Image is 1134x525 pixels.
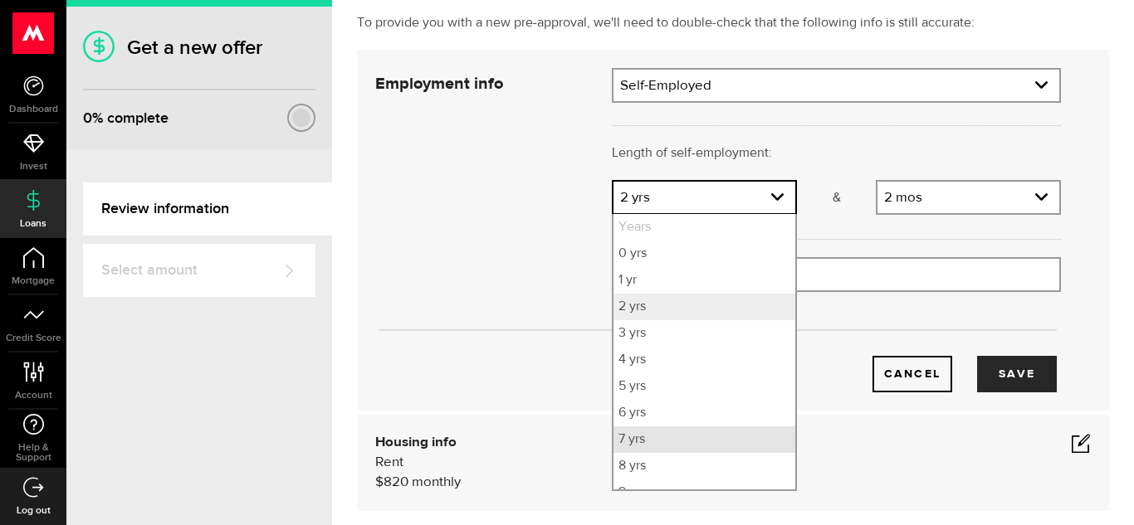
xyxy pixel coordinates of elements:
[83,109,92,127] span: 0
[613,214,795,241] li: Years
[357,13,1109,33] p: To provide you with a new pre-approval, we'll need to double-check that the following info is sti...
[83,104,169,134] div: % complete
[375,475,384,489] span: $
[612,143,1061,163] p: Length of self-employment:
[412,475,461,489] span: monthly
[977,356,1057,392] button: Save
[872,356,952,392] button: Cancel
[83,182,332,236] a: Review information
[613,70,1059,101] a: expand select
[83,36,315,60] h1: Get a new offer
[613,426,795,453] li: 7 yrs
[375,435,457,450] b: Housing info
[613,320,795,347] li: 3 yrs
[877,182,1059,213] a: expand select
[613,267,795,294] li: 1 yr
[797,188,876,208] p: &
[613,182,795,213] a: expand select
[613,241,795,267] li: 0 yrs
[13,7,63,56] button: Open LiveChat chat widget
[375,75,503,92] strong: Employment info
[613,479,795,506] li: 9 yrs
[613,400,795,426] li: 6 yrs
[613,294,795,320] li: 2 yrs
[384,475,408,489] span: 820
[613,373,795,400] li: 5 yrs
[375,455,403,469] span: Rent
[613,453,795,479] li: 8 yrs
[613,347,795,373] li: 4 yrs
[83,244,315,297] a: Select amount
